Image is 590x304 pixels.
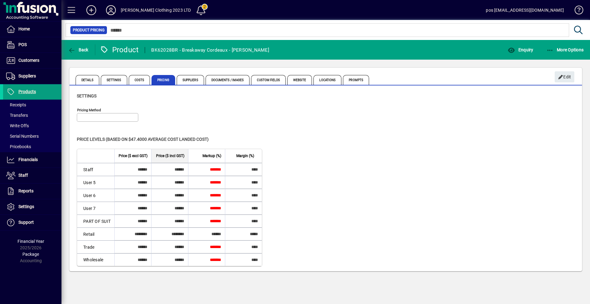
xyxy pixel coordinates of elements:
span: Reports [18,188,33,193]
span: Product Pricing [73,27,104,33]
app-page-header-button: Back [61,44,95,55]
span: Price ($ excl GST) [119,152,147,159]
button: Enquiry [506,44,535,55]
div: Product [100,45,139,55]
mat-label: Pricing method [77,108,101,112]
a: Receipts [3,100,61,110]
span: Settings [18,204,34,209]
a: Suppliers [3,69,61,84]
span: Details [76,75,99,85]
a: Settings [3,199,61,215]
span: Financials [18,157,38,162]
span: Website [287,75,312,85]
a: Customers [3,53,61,68]
span: Documents / Images [206,75,250,85]
span: Price ($ incl GST) [156,152,184,159]
a: Write Offs [3,120,61,131]
span: Custom Fields [251,75,285,85]
button: Edit [555,71,574,82]
td: User 5 [77,176,114,189]
button: Profile [101,5,121,16]
a: Pricebooks [3,141,61,152]
a: Financials [3,152,61,168]
td: Retail [77,227,114,240]
span: Price levels (based on $47.4000 Average cost landed cost) [77,137,209,142]
td: User 6 [77,189,114,202]
span: Package [22,252,39,257]
a: Serial Numbers [3,131,61,141]
a: Reports [3,184,61,199]
span: More Options [546,47,584,52]
a: Knowledge Base [570,1,582,21]
span: Locations [313,75,341,85]
div: [PERSON_NAME] Clothing 2023 LTD [121,5,191,15]
span: Receipts [6,102,26,107]
span: POS [18,42,27,47]
span: Transfers [6,113,28,118]
span: Products [18,89,36,94]
span: Pricebooks [6,144,31,149]
a: POS [3,37,61,53]
span: Markup (%) [203,152,221,159]
div: pos [EMAIL_ADDRESS][DOMAIN_NAME] [486,5,564,15]
span: Edit [558,72,571,82]
span: Enquiry [508,47,533,52]
button: More Options [545,44,585,55]
td: Staff [77,163,114,176]
span: Serial Numbers [6,134,39,139]
span: Home [18,26,30,31]
span: Suppliers [177,75,204,85]
span: Support [18,220,34,225]
span: Staff [18,173,28,178]
span: Pricing [151,75,175,85]
span: Back [68,47,88,52]
span: Write Offs [6,123,29,128]
button: Add [81,5,101,16]
span: Financial Year [18,239,44,244]
td: Wholesale [77,253,114,266]
span: Settings [77,93,96,98]
span: Suppliers [18,73,36,78]
button: Back [66,44,90,55]
td: User 7 [77,202,114,215]
td: PART OF SUIT [77,215,114,227]
span: Prompts [343,75,369,85]
span: Customers [18,58,39,63]
a: Support [3,215,61,230]
span: Costs [129,75,150,85]
div: BK62028BR - Breakaway Cordeaux - [PERSON_NAME] [151,45,269,55]
td: Trade [77,240,114,253]
span: Settings [101,75,127,85]
span: Margin (%) [236,152,254,159]
a: Home [3,22,61,37]
a: Transfers [3,110,61,120]
a: Staff [3,168,61,183]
